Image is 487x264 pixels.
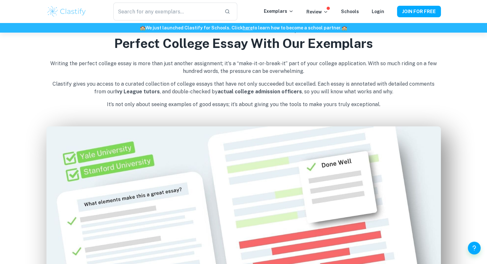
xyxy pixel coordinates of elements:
[140,25,145,30] span: 🏫
[46,18,441,52] h2: From Draft To , Write Your Perfect College Essay With Our Exemplars
[46,5,87,18] img: Clastify logo
[46,60,441,75] p: Writing the perfect college essay is more than just another assignment; it's a “make-it-or-break-...
[46,80,441,96] p: Clastify gives you access to a curated collection of college essays that have not only succeeded ...
[218,89,302,95] b: actual college admission officers
[397,6,441,17] button: JOIN FOR FREE
[372,9,384,14] a: Login
[243,25,253,30] a: here
[306,8,328,15] p: Review
[341,9,359,14] a: Schools
[342,25,347,30] span: 🏫
[46,101,441,108] p: It’s not only about seeing examples of good essays; it’s about giving you the tools to make yours...
[1,24,486,31] h6: We just launched Clastify for Schools. Click to learn how to become a school partner.
[468,242,481,254] button: Help and Feedback
[115,89,160,95] b: Ivy League tutors
[264,8,294,15] p: Exemplars
[113,3,219,20] input: Search for any exemplars...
